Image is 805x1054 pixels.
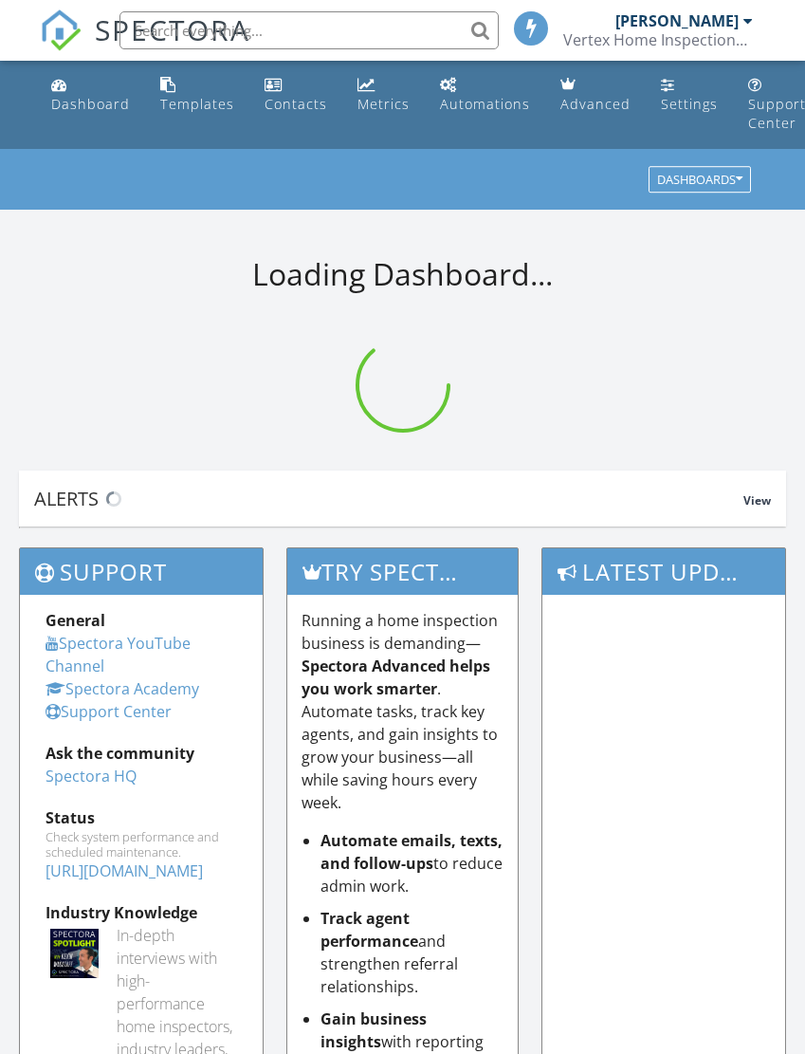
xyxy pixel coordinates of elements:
a: Spectora YouTube Channel [46,633,191,676]
strong: Spectora Advanced helps you work smarter [302,656,490,699]
strong: General [46,610,105,631]
div: Dashboard [51,95,130,113]
div: Templates [160,95,234,113]
li: to reduce admin work. [320,829,504,897]
a: Metrics [350,68,417,122]
strong: Automate emails, texts, and follow-ups [320,830,503,874]
input: Search everything... [119,11,499,49]
p: Running a home inspection business is demanding— . Automate tasks, track key agents, and gain ins... [302,609,504,814]
div: Contacts [265,95,327,113]
a: [URL][DOMAIN_NAME] [46,860,203,881]
div: Check system performance and scheduled maintenance. [46,829,237,860]
a: Dashboard [44,68,137,122]
img: Spectoraspolightmain [50,929,99,977]
div: Settings [661,95,718,113]
div: [PERSON_NAME] [615,11,739,30]
span: View [743,492,771,509]
h3: Try spectora advanced [DATE] [287,548,519,595]
a: Spectora Academy [46,678,199,699]
button: Dashboards [649,167,751,194]
div: Automations [440,95,530,113]
strong: Gain business insights [320,1008,427,1052]
img: The Best Home Inspection Software - Spectora [40,9,82,51]
strong: Track agent performance [320,908,418,952]
div: Metrics [357,95,410,113]
a: SPECTORA [40,26,250,65]
span: SPECTORA [95,9,250,49]
a: Spectora HQ [46,766,137,786]
a: Advanced [553,68,638,122]
a: Templates [153,68,242,122]
div: Alerts [34,486,743,511]
div: Industry Knowledge [46,901,237,924]
li: and strengthen referral relationships. [320,907,504,998]
h3: Support [20,548,263,595]
h3: Latest Updates [542,548,785,595]
a: Support Center [46,701,172,722]
div: Ask the community [46,742,237,765]
div: Status [46,806,237,829]
a: Settings [653,68,725,122]
a: Contacts [257,68,335,122]
a: Automations (Basic) [432,68,538,122]
div: Advanced [560,95,631,113]
div: Vertex Home Inspections LLC [563,30,753,49]
div: Dashboards [657,174,742,187]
